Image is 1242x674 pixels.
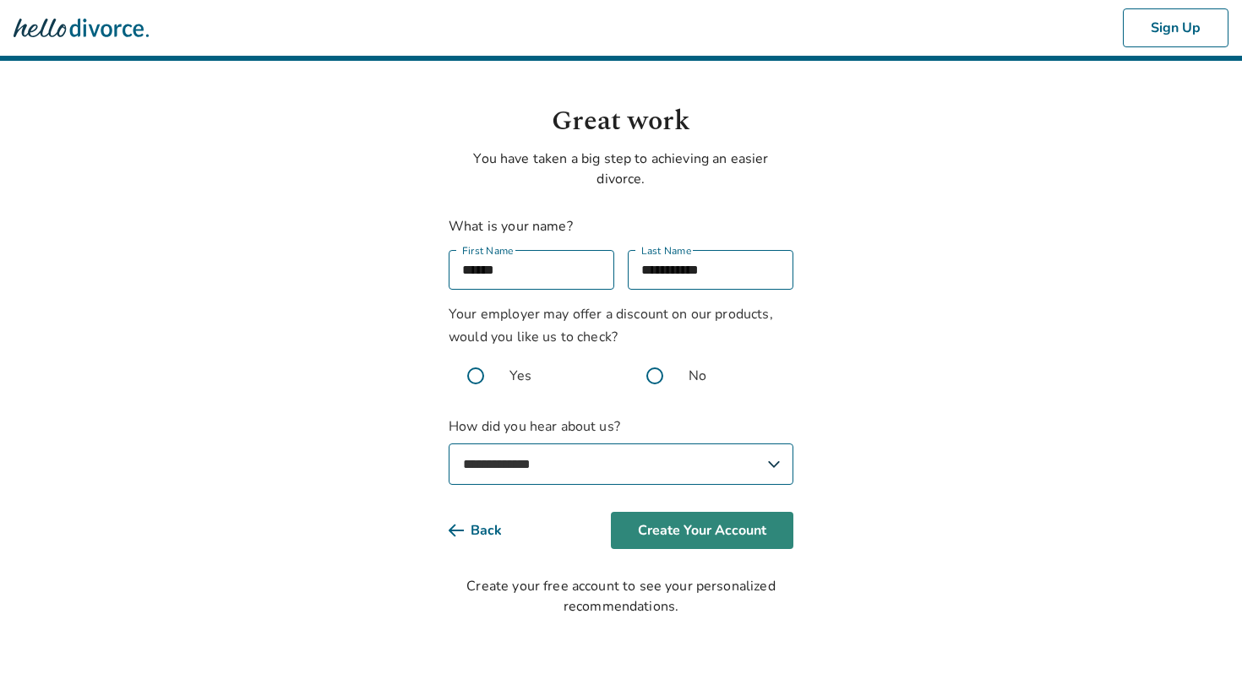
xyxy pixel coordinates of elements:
img: Hello Divorce Logo [14,11,149,45]
span: No [689,366,706,386]
div: Create your free account to see your personalized recommendations. [449,576,793,617]
h1: Great work [449,101,793,142]
iframe: Chat Widget [1158,593,1242,674]
p: You have taken a big step to achieving an easier divorce. [449,149,793,189]
span: Yes [509,366,531,386]
button: Back [449,512,529,549]
span: Your employer may offer a discount on our products, would you like us to check? [449,305,773,346]
select: How did you hear about us? [449,443,793,485]
label: Last Name [641,242,692,259]
label: What is your name? [449,217,573,236]
button: Sign Up [1123,8,1228,47]
label: First Name [462,242,514,259]
label: How did you hear about us? [449,416,793,485]
button: Create Your Account [611,512,793,549]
